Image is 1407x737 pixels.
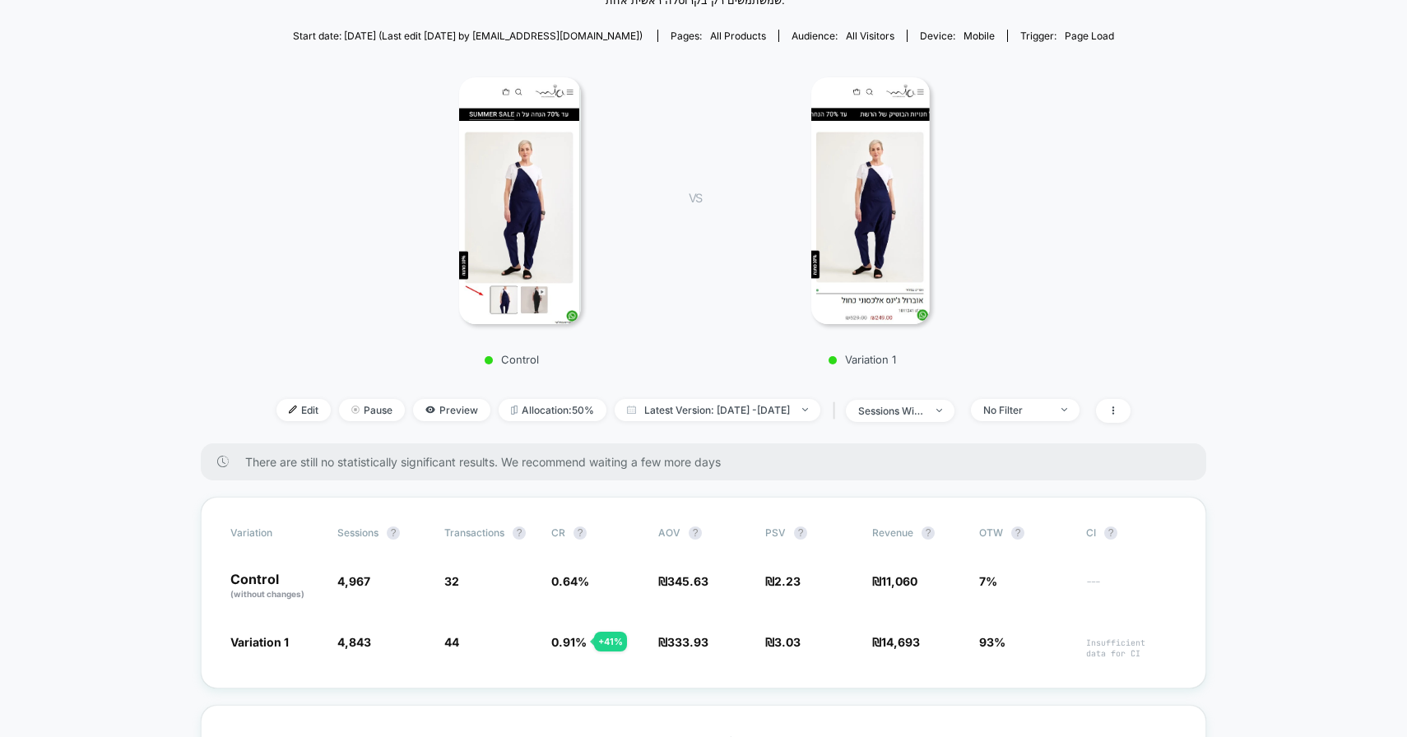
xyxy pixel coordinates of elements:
[658,526,680,539] span: AOV
[230,635,289,649] span: Variation 1
[658,635,708,649] span: ₪
[1104,526,1117,540] button: ?
[511,406,518,415] img: rebalance
[667,635,708,649] span: 333.93
[1011,526,1024,540] button: ?
[368,353,656,366] p: Control
[387,526,400,540] button: ?
[765,526,786,539] span: PSV
[337,574,370,588] span: 4,967
[337,635,371,649] span: 4,843
[689,191,702,205] span: VS
[979,635,1005,649] span: 93%
[459,77,581,324] img: Control main
[858,405,924,417] div: sessions with impression
[351,406,360,414] img: end
[230,589,304,599] span: (without changes)
[846,30,894,42] span: All Visitors
[1020,30,1114,42] div: Trigger:
[872,635,920,649] span: ₪
[1065,30,1114,42] span: Page Load
[983,404,1049,416] div: No Filter
[339,399,405,421] span: Pause
[667,574,708,588] span: 345.63
[245,455,1173,469] span: There are still no statistically significant results. We recommend waiting a few more days
[1086,526,1177,540] span: CI
[444,635,459,649] span: 44
[1086,577,1177,600] span: ---
[551,574,589,588] span: 0.64 %
[881,574,917,588] span: 11,060
[444,574,459,588] span: 32
[802,408,808,411] img: end
[774,574,801,588] span: 2.23
[718,353,1006,366] p: Variation 1
[765,635,801,649] span: ₪
[792,30,894,42] div: Audience:
[872,526,913,539] span: Revenue
[979,574,997,588] span: 7%
[774,635,801,649] span: 3.03
[615,399,820,421] span: Latest Version: [DATE] - [DATE]
[551,526,565,539] span: CR
[872,574,917,588] span: ₪
[293,30,643,42] span: Start date: [DATE] (Last edit [DATE] by [EMAIL_ADDRESS][DOMAIN_NAME])
[594,632,627,651] div: + 41 %
[907,30,1007,42] span: Device:
[765,574,801,588] span: ₪
[671,30,766,42] div: Pages:
[936,409,942,412] img: end
[689,526,702,540] button: ?
[922,526,935,540] button: ?
[230,526,321,540] span: Variation
[413,399,490,421] span: Preview
[289,406,297,414] img: edit
[551,635,587,649] span: 0.91 %
[627,406,636,414] img: calendar
[811,77,930,324] img: Variation 1 main
[881,635,920,649] span: 14,693
[230,572,321,600] p: Control
[276,399,331,421] span: Edit
[710,30,766,42] span: all products
[979,526,1070,540] span: OTW
[794,526,807,540] button: ?
[964,30,995,42] span: mobile
[829,399,846,423] span: |
[1086,637,1177,659] span: Insufficient data for CI
[499,399,606,421] span: Allocation: 50%
[513,526,526,540] button: ?
[1061,408,1067,411] img: end
[573,526,587,540] button: ?
[658,574,708,588] span: ₪
[337,526,378,539] span: Sessions
[444,526,504,539] span: Transactions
